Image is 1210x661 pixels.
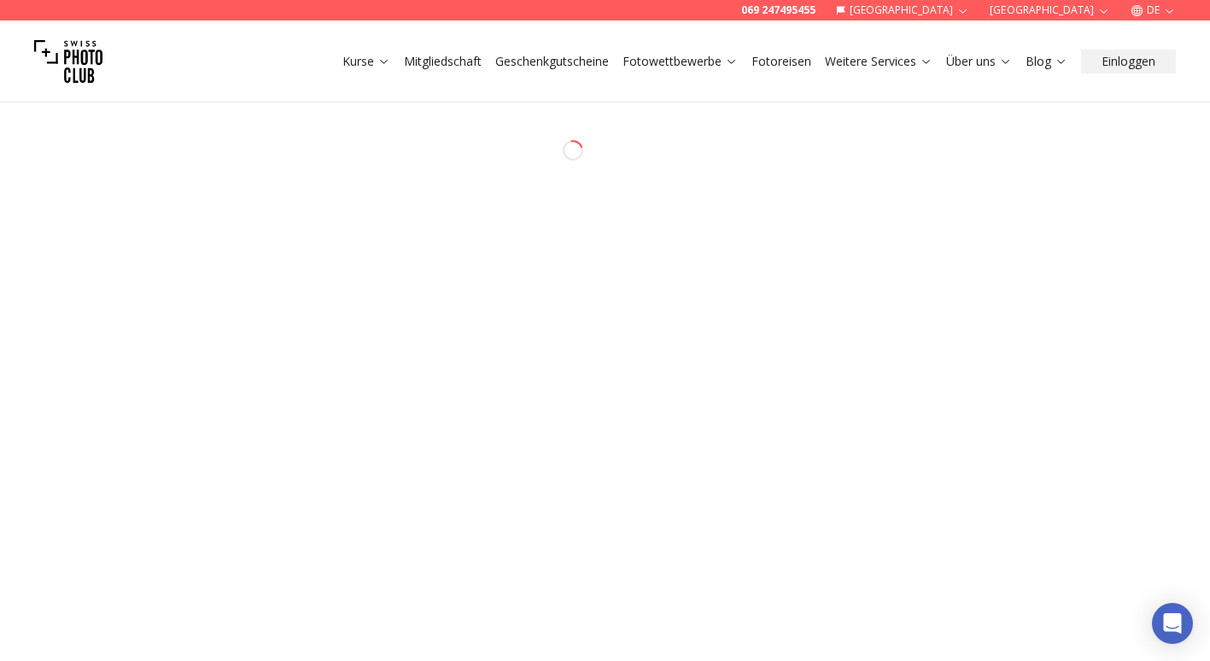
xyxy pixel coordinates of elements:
[616,50,745,73] button: Fotowettbewerbe
[1019,50,1074,73] button: Blog
[1152,603,1193,644] div: Open Intercom Messenger
[825,53,932,70] a: Weitere Services
[336,50,397,73] button: Kurse
[404,53,482,70] a: Mitgliedschaft
[939,50,1019,73] button: Über uns
[1081,50,1176,73] button: Einloggen
[751,53,811,70] a: Fotoreisen
[623,53,738,70] a: Fotowettbewerbe
[488,50,616,73] button: Geschenkgutscheine
[34,27,102,96] img: Swiss photo club
[495,53,609,70] a: Geschenkgutscheine
[818,50,939,73] button: Weitere Services
[397,50,488,73] button: Mitgliedschaft
[741,3,815,17] a: 069 247495455
[342,53,390,70] a: Kurse
[745,50,818,73] button: Fotoreisen
[1026,53,1067,70] a: Blog
[946,53,1012,70] a: Über uns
